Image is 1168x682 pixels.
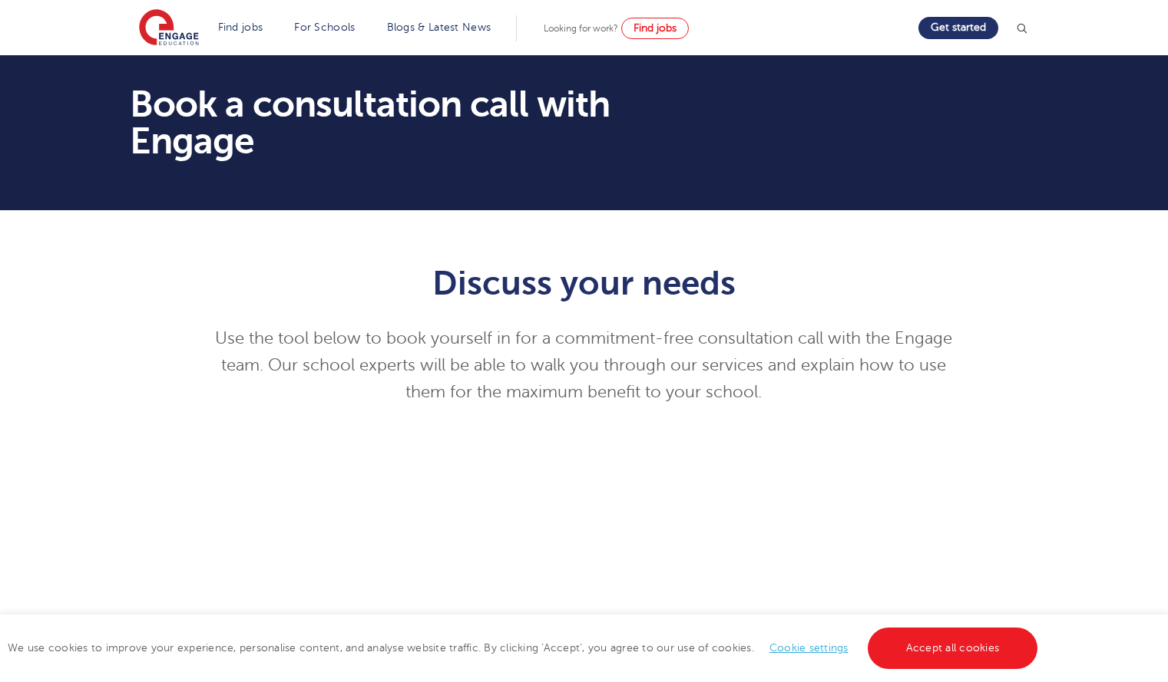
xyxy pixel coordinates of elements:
[207,264,961,302] h1: Discuss your needs
[218,21,263,33] a: Find jobs
[634,22,677,34] span: Find jobs
[139,9,199,48] img: Engage Education
[769,642,849,654] a: Cookie settings
[918,17,998,39] a: Get started
[387,21,491,33] a: Blogs & Latest News
[130,86,728,160] h1: Book a consultation call with Engage
[294,21,355,33] a: For Schools
[621,18,689,39] a: Find jobs
[8,642,1041,654] span: We use cookies to improve your experience, personalise content, and analyse website traffic. By c...
[207,325,961,406] p: Use the tool below to book yourself in for a commitment-free consultation call with the Engage te...
[868,628,1038,669] a: Accept all cookies
[544,23,618,34] span: Looking for work?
